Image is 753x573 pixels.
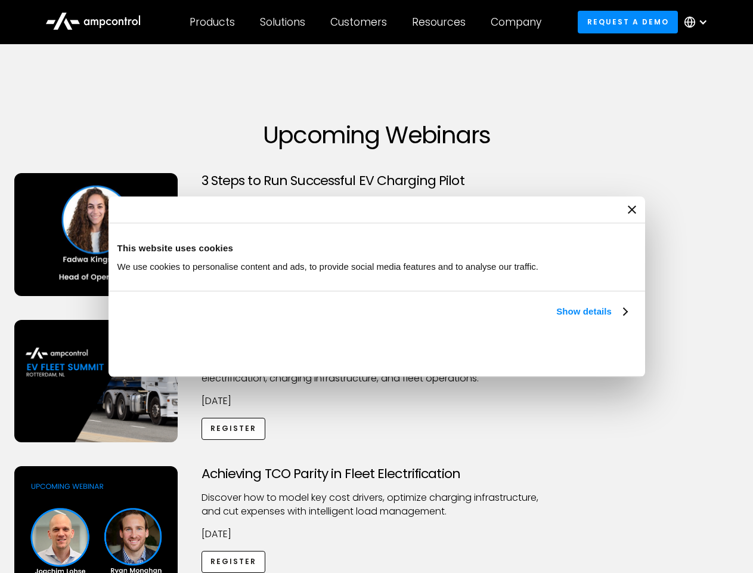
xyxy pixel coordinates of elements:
[190,16,235,29] div: Products
[117,241,636,255] div: This website uses cookies
[202,173,552,189] h3: 3 Steps to Run Successful EV Charging Pilot
[330,16,387,29] div: Customers
[260,16,305,29] div: Solutions
[491,16,541,29] div: Company
[202,395,552,408] p: [DATE]
[117,261,539,272] span: We use cookies to personalise content and ads, to provide social media features and to analyse ou...
[628,205,636,214] button: Close banner
[460,332,631,367] button: Okay
[556,304,627,319] a: Show details
[202,466,552,482] h3: Achieving TCO Parity in Fleet Electrification
[202,528,552,541] p: [DATE]
[412,16,466,29] div: Resources
[202,551,266,573] a: Register
[202,418,266,440] a: Register
[14,121,739,149] h1: Upcoming Webinars
[202,491,552,518] p: Discover how to model key cost drivers, optimize charging infrastructure, and cut expenses with i...
[578,11,678,33] a: Request a demo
